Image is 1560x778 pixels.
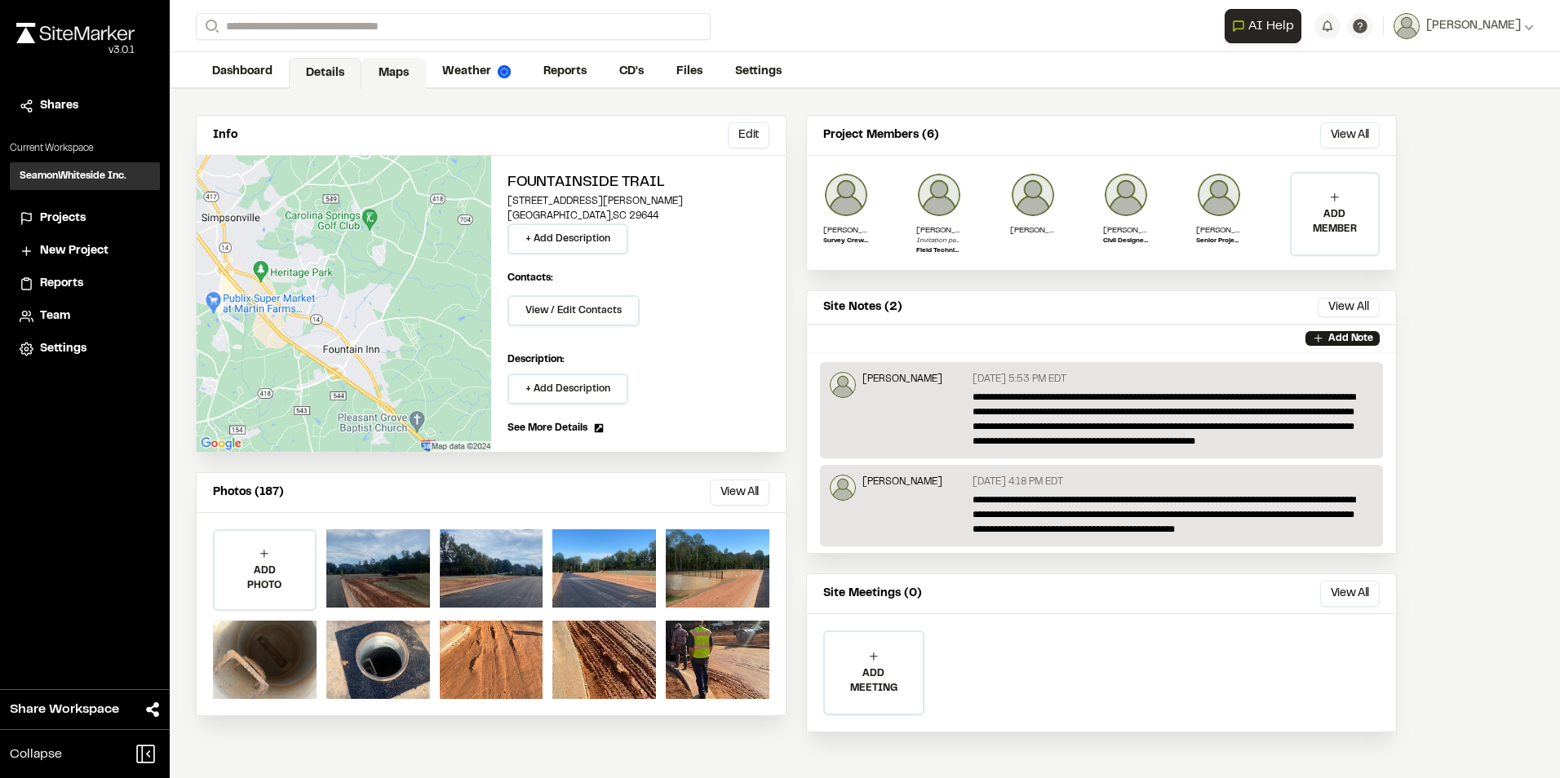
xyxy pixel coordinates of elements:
[213,484,284,502] p: Photos (187)
[719,56,798,87] a: Settings
[40,242,109,260] span: New Project
[507,295,640,326] button: View / Edit Contacts
[1103,236,1149,246] p: Civil Designer II
[1103,224,1149,236] p: [PERSON_NAME]
[823,172,869,218] img: Morgan Beumee
[507,194,769,209] p: [STREET_ADDRESS][PERSON_NAME]
[20,275,150,293] a: Reports
[1010,172,1056,218] img: Sarah Hanson
[507,172,769,194] h2: Fountainside Trail
[823,585,922,603] p: Site Meetings (0)
[1426,17,1521,35] span: [PERSON_NAME]
[426,56,527,87] a: Weather
[40,210,86,228] span: Projects
[507,209,769,223] p: [GEOGRAPHIC_DATA] , SC 29644
[823,224,869,236] p: [PERSON_NAME]
[215,564,315,593] p: ADD PHOTO
[213,126,237,144] p: Info
[728,122,769,148] button: Edit
[507,421,587,435] span: See More Details
[823,298,902,316] p: Site Notes (2)
[1318,298,1380,317] button: View All
[196,13,225,40] button: Search
[862,475,942,489] p: [PERSON_NAME]
[916,172,962,218] img: Will Tate
[40,307,70,325] span: Team
[16,43,135,58] div: Oh geez...please don't...
[973,475,1063,489] p: [DATE] 4:18 PM EDT
[1196,236,1242,246] p: Senior Project Manager
[916,246,962,256] p: Field Technician III
[1225,9,1308,43] div: Open AI Assistant
[20,307,150,325] a: Team
[916,224,962,236] p: [PERSON_NAME]
[10,745,62,764] span: Collapse
[40,97,78,115] span: Shares
[1394,13,1420,39] img: User
[830,475,856,501] img: Raphael Betit
[1010,224,1056,236] p: [PERSON_NAME]
[1292,207,1378,236] p: ADD MEMBER
[710,480,769,506] button: View All
[973,372,1066,387] p: [DATE] 5:53 PM EDT
[1328,331,1373,346] p: Add Note
[1248,16,1294,36] span: AI Help
[10,700,119,719] span: Share Workspace
[196,56,289,87] a: Dashboard
[660,56,719,87] a: Files
[1196,224,1242,236] p: [PERSON_NAME]
[498,65,511,78] img: precipai.png
[20,97,150,115] a: Shares
[10,141,160,156] p: Current Workspace
[823,236,869,246] p: Survey Crew Chief
[862,372,942,387] p: [PERSON_NAME]
[830,372,856,398] img: Raphael Betit
[40,340,86,358] span: Settings
[40,275,83,293] span: Reports
[823,126,939,144] p: Project Members (6)
[20,169,126,183] h3: SeamonWhiteside Inc.
[1103,172,1149,218] img: Ben Smoots
[361,58,426,89] a: Maps
[20,340,150,358] a: Settings
[507,223,628,254] button: + Add Description
[20,242,150,260] a: New Project
[507,352,769,367] p: Description:
[289,58,361,89] a: Details
[507,374,628,404] button: + Add Description
[1394,13,1534,39] button: [PERSON_NAME]
[507,271,553,285] p: Contacts:
[1320,581,1380,607] button: View All
[916,236,962,246] p: Invitation pending
[20,210,150,228] a: Projects
[603,56,660,87] a: CD's
[1225,9,1301,43] button: Open AI Assistant
[1320,122,1380,148] button: View All
[16,23,135,43] img: rebrand.png
[1196,172,1242,218] img: Christopher Grodde
[527,56,603,87] a: Reports
[825,666,923,696] p: ADD MEETING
